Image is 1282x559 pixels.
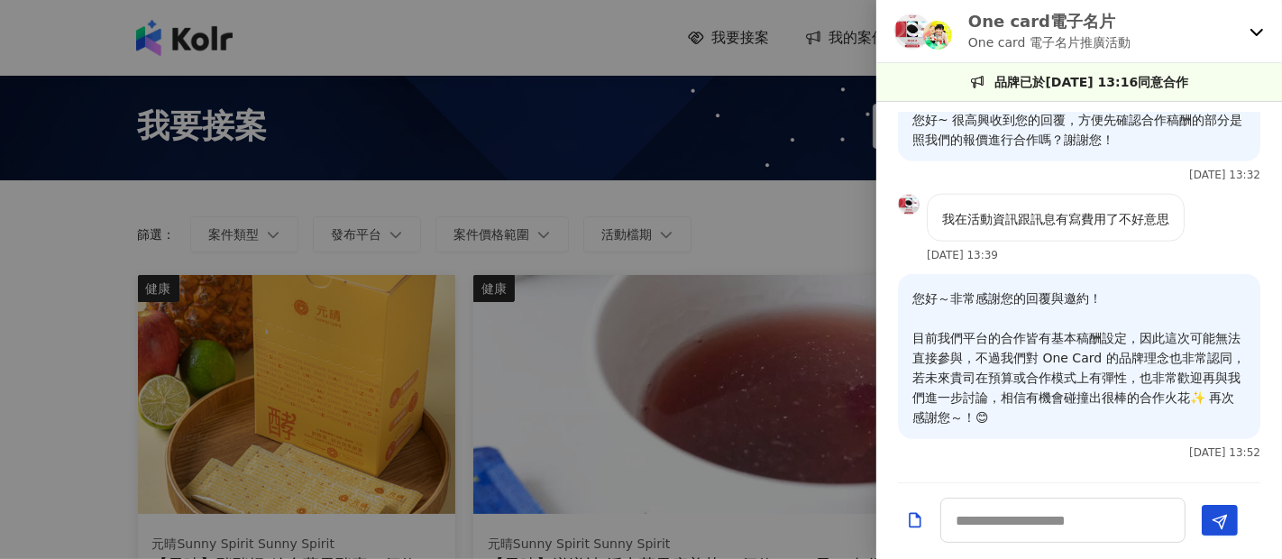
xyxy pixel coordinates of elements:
[906,505,924,536] button: Add a file
[1202,505,1238,536] button: Send
[894,14,930,50] img: KOL Avatar
[927,249,998,261] p: [DATE] 13:39
[912,110,1246,150] p: 您好~ 很高興收到您的回覆，方便先確認合作稿酬的部分是照我們的報價進行合作嗎？謝謝您！
[1189,169,1260,181] p: [DATE] 13:32
[912,289,1246,427] p: 您好～非常感謝您的回覆與邀約！ 目前我們平台的合作皆有基本稿酬設定，因此這次可能無法直接參與，不過我們對 One Card 的品牌理念也非常認同，若未來貴司在預算或合作模式上有彈性，也非常歡迎再...
[942,209,1169,229] p: 我在活動資訊跟訊息有寫費用了不好意思
[968,32,1131,52] p: One card 電子名片推廣活動
[898,194,920,215] img: KOL Avatar
[995,72,1189,92] p: 品牌已於[DATE] 13:16同意合作
[923,21,952,50] img: KOL Avatar
[1189,446,1260,459] p: [DATE] 13:52
[968,10,1131,32] p: One card電子名片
